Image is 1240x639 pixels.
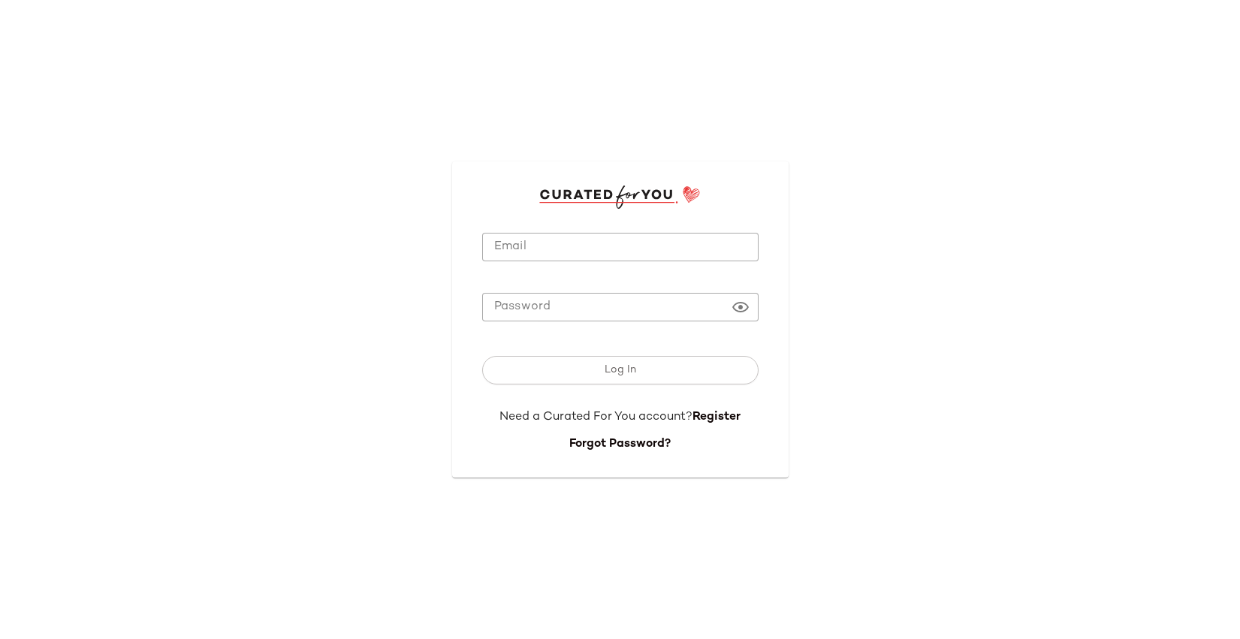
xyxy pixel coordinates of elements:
img: cfy_login_logo.DGdB1djN.svg [539,185,701,208]
span: Need a Curated For You account? [499,411,692,423]
button: Log In [482,356,759,384]
a: Forgot Password? [569,438,671,451]
span: Log In [604,364,636,376]
a: Register [692,411,741,423]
